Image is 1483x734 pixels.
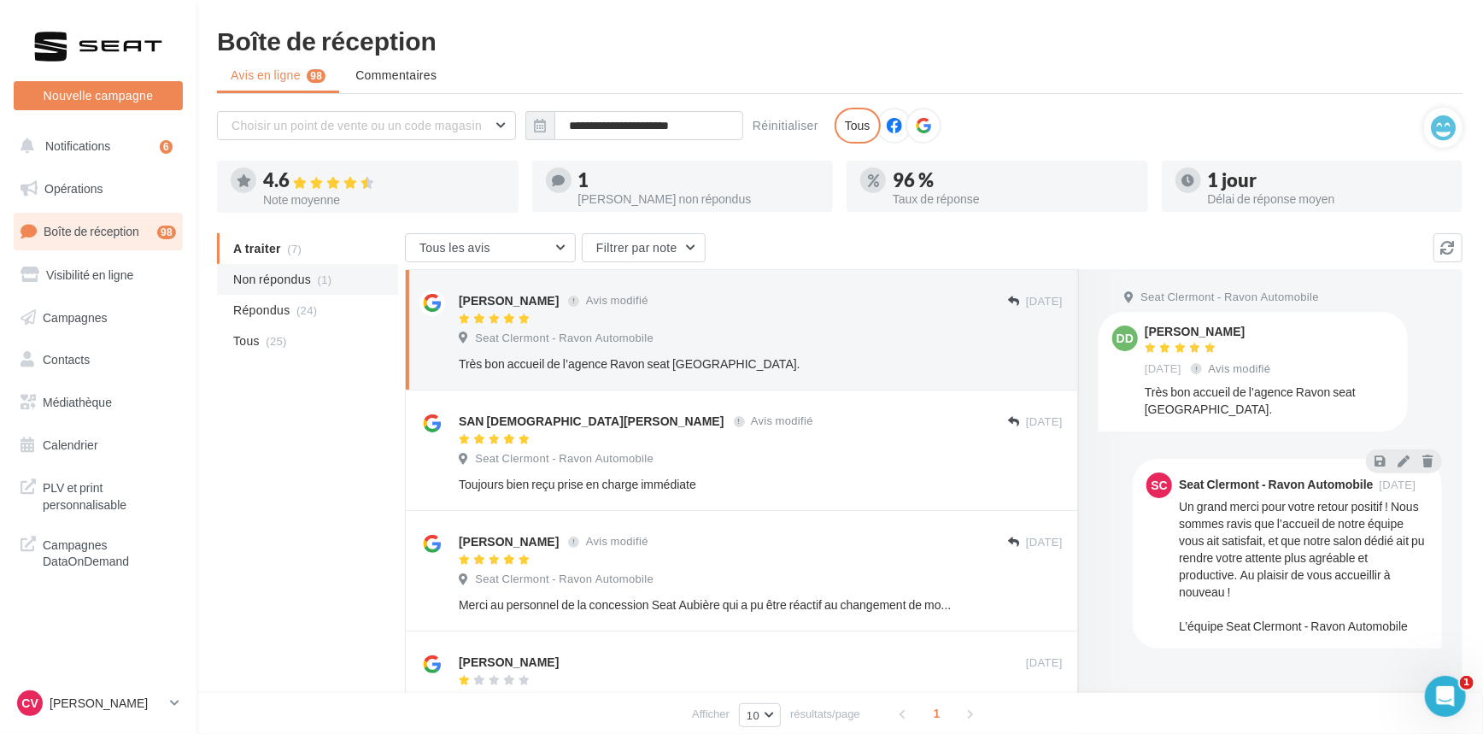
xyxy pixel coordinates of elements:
[10,526,186,577] a: Campagnes DataOnDemand
[923,700,951,727] span: 1
[1145,384,1394,418] div: Très bon accueil de l’agence Ravon seat [GEOGRAPHIC_DATA].
[10,342,186,378] a: Contacts
[1145,361,1181,377] span: [DATE]
[1026,535,1063,550] span: [DATE]
[835,108,881,144] div: Tous
[1026,294,1063,309] span: [DATE]
[459,355,952,373] div: Très bon accueil de l’agence Ravon seat [GEOGRAPHIC_DATA].
[582,233,706,262] button: Filtrer par note
[790,706,860,722] span: résultats/page
[46,267,133,282] span: Visibilité en ligne
[10,128,179,164] button: Notifications 6
[21,695,38,712] span: CV
[1026,655,1063,671] span: [DATE]
[739,703,781,727] button: 10
[459,596,952,614] div: Merci au personnel de la concession Seat Aubière qui a pu être réactif au changement de mon balla...
[586,294,648,308] span: Avis modifié
[459,292,559,309] div: [PERSON_NAME]
[1209,361,1271,375] span: Avis modifié
[459,533,559,550] div: [PERSON_NAME]
[475,692,654,708] span: Seat Clermont - Ravon Automobile
[10,257,186,293] a: Visibilité en ligne
[1140,290,1319,305] span: Seat Clermont - Ravon Automobile
[1179,479,1373,490] div: Seat Clermont - Ravon Automobile
[217,27,1462,53] div: Boîte de réception
[747,708,759,722] span: 10
[1380,479,1416,490] span: [DATE]
[1117,330,1134,347] span: DD
[893,193,1134,205] div: Taux de réponse
[459,413,724,430] div: SAN [DEMOGRAPHIC_DATA][PERSON_NAME]
[233,271,311,288] span: Non répondus
[10,171,186,207] a: Opérations
[157,226,176,239] div: 98
[405,233,576,262] button: Tous les avis
[160,140,173,154] div: 6
[233,332,260,349] span: Tous
[44,181,103,196] span: Opérations
[475,451,654,467] span: Seat Clermont - Ravon Automobile
[419,240,490,255] span: Tous les avis
[232,118,482,132] span: Choisir un point de vente ou un code magasin
[44,224,139,238] span: Boîte de réception
[263,194,505,206] div: Note moyenne
[1208,193,1450,205] div: Délai de réponse moyen
[1179,498,1428,635] div: Un grand merci pour votre retour positif ! Nous sommes ravis que l’accueil de notre équipe vous a...
[296,303,317,317] span: (24)
[10,213,186,250] a: Boîte de réception98
[266,334,286,348] span: (25)
[578,193,820,205] div: [PERSON_NAME] non répondus
[1208,171,1450,190] div: 1 jour
[459,654,559,671] div: [PERSON_NAME]
[1026,414,1063,430] span: [DATE]
[43,395,112,409] span: Médiathèque
[10,427,186,463] a: Calendrier
[1425,676,1466,717] iframe: Intercom live chat
[586,535,648,549] span: Avis modifié
[692,706,730,722] span: Afficher
[10,469,186,520] a: PLV et print personnalisable
[751,414,813,428] span: Avis modifié
[263,171,505,191] div: 4.6
[746,115,825,136] button: Réinitialiser
[50,695,163,712] p: [PERSON_NAME]
[45,138,110,153] span: Notifications
[459,476,952,493] div: Toujours bien reçu prise en charge immédiate
[233,302,290,319] span: Répondus
[893,171,1134,190] div: 96 %
[10,300,186,336] a: Campagnes
[217,111,516,140] button: Choisir un point de vente ou un code magasin
[43,476,176,513] span: PLV et print personnalisable
[43,437,98,452] span: Calendrier
[1145,326,1275,338] div: [PERSON_NAME]
[10,385,186,420] a: Médiathèque
[14,687,183,719] a: CV [PERSON_NAME]
[578,171,820,190] div: 1
[318,273,332,286] span: (1)
[355,67,437,84] span: Commentaires
[1460,676,1474,690] span: 1
[43,352,90,367] span: Contacts
[1151,477,1167,494] span: SC
[14,81,183,110] button: Nouvelle campagne
[43,309,108,324] span: Campagnes
[475,331,654,346] span: Seat Clermont - Ravon Automobile
[475,572,654,587] span: Seat Clermont - Ravon Automobile
[43,533,176,570] span: Campagnes DataOnDemand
